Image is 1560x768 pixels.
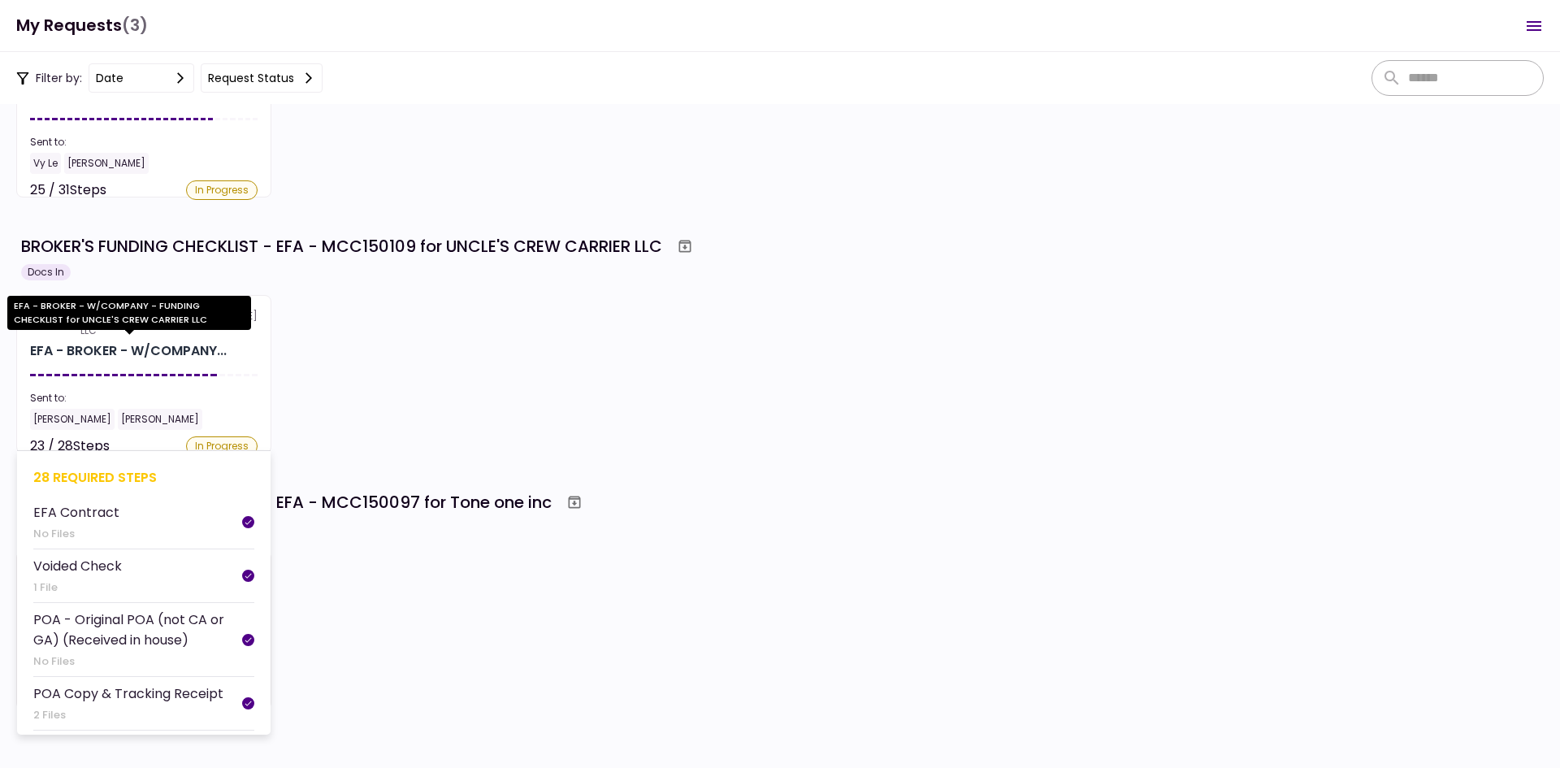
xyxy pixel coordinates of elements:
div: 23 / 28 Steps [30,436,110,456]
div: POA Copy & Tracking Receipt [33,683,223,704]
div: 28 required steps [33,467,254,488]
button: Open menu [1514,7,1553,46]
div: [PERSON_NAME] [64,153,149,174]
div: BROKER'S FUNDING CHECKLIST - EFA - MCC150109 for UNCLE'S CREW CARRIER LLC [21,234,662,258]
div: Filter by: [16,63,323,93]
button: date [89,63,194,93]
div: 1 File [33,579,122,596]
div: EFA - BROKER - W/COMPANY - FUNDING CHECKLIST for UNCLE'S CREW CARRIER LLC [7,296,251,330]
button: Archive workflow [670,232,700,261]
div: No Files [33,526,119,542]
div: 25 / 31 Steps [30,180,106,200]
div: Vy Le [30,153,61,174]
div: BROKER'S FUNDING CHECKLIST - EFA - MCC150097 for Tone one inc [21,490,552,514]
div: EFA - BROKER - W/COMPANY - FUNDING CHECKLIST for UNCLE'S CREW CARRIER LLC [30,341,227,361]
div: In Progress [186,180,258,200]
div: In Progress [186,436,258,456]
div: Docs In [21,264,71,280]
div: [PERSON_NAME] [118,409,202,430]
div: date [96,69,123,87]
div: Sent to: [30,135,258,150]
div: [PERSON_NAME] [30,409,115,430]
div: Voided Check [33,556,122,576]
h1: My Requests [16,9,148,42]
div: Sent to: [30,391,258,406]
button: Request status [201,63,323,93]
button: Archive workflow [560,488,589,517]
span: (3) [122,9,148,42]
div: 2 Files [33,707,223,723]
div: No Files [33,653,242,670]
div: POA - Original POA (not CA or GA) (Received in house) [33,610,242,650]
div: EFA Contract [33,502,119,523]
